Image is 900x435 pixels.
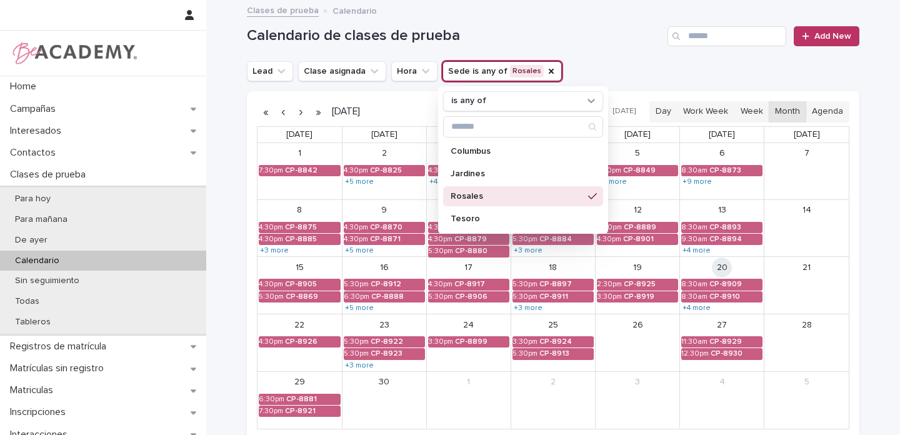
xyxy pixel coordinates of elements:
[5,103,66,115] p: Campañas
[247,27,662,45] h1: Calendario de clases de prueba
[451,214,583,223] p: Tesoro
[512,337,537,346] div: 3:30pm
[5,341,116,352] p: Registros de matrícula
[681,349,709,358] div: 12:30pm
[371,280,425,289] div: CP-8912
[597,292,622,301] div: 3:30pm
[289,257,309,277] a: September 15, 2025
[512,303,544,313] a: Show 3 more events
[259,223,283,232] div: 4:30pm
[344,177,375,187] a: Show 5 more events
[712,372,732,392] a: October 4, 2025
[344,361,375,371] a: Show 3 more events
[667,26,786,46] input: Search
[428,223,452,232] div: 4:30pm
[711,349,762,358] div: CP-8930
[539,349,594,358] div: CP-8913
[709,223,762,232] div: CP-8893
[680,199,764,257] td: September 13, 2025
[709,280,762,289] div: CP-8909
[5,256,69,266] p: Calendario
[344,235,368,244] div: 4:30pm
[5,81,46,92] p: Home
[5,362,114,374] p: Matrículas sin registro
[680,143,764,199] td: September 6, 2025
[455,247,509,256] div: CP-8880
[374,315,394,335] a: September 23, 2025
[681,166,707,175] div: 8:30am
[426,371,511,427] td: October 1, 2025
[712,201,732,221] a: September 13, 2025
[797,257,817,277] a: September 21, 2025
[596,314,680,372] td: September 26, 2025
[285,407,341,416] div: CP-8921
[428,247,453,256] div: 5:30pm
[597,166,621,175] div: 4:30pm
[511,257,595,314] td: September 18, 2025
[285,166,341,175] div: CP-8842
[794,26,859,46] a: Add New
[374,201,394,221] a: September 9, 2025
[5,235,57,246] p: De ayer
[814,32,851,41] span: Add New
[259,407,283,416] div: 7:30pm
[712,315,732,335] a: September 27, 2025
[680,314,764,372] td: September 27, 2025
[5,125,71,137] p: Interesados
[5,317,61,327] p: Tableros
[257,371,342,427] td: September 29, 2025
[680,257,764,314] td: September 20, 2025
[374,372,394,392] a: September 30, 2025
[284,127,315,142] a: Monday
[649,101,677,122] button: Day
[512,280,537,289] div: 5:30pm
[622,127,653,142] a: Friday
[596,143,680,199] td: September 5, 2025
[309,102,327,122] button: Next year
[624,292,678,301] div: CP-8919
[543,315,563,335] a: September 25, 2025
[286,395,341,404] div: CP-8881
[512,349,537,358] div: 5:30pm
[543,257,563,277] a: September 18, 2025
[5,194,61,204] p: Para hoy
[709,292,762,301] div: CP-8910
[371,337,425,346] div: CP-8922
[706,127,737,142] a: Saturday
[451,96,486,106] p: is any of
[426,143,511,199] td: September 3, 2025
[428,292,453,301] div: 5:30pm
[344,337,369,346] div: 5:30pm
[512,246,544,256] a: Show 3 more events
[764,257,849,314] td: September 21, 2025
[764,143,849,199] td: September 7, 2025
[426,257,511,314] td: September 17, 2025
[734,101,769,122] button: Week
[769,101,806,122] button: Month
[344,246,375,256] a: Show 5 more events
[627,201,647,221] a: September 12, 2025
[342,371,426,427] td: September 30, 2025
[455,337,509,346] div: CP-8899
[596,257,680,314] td: September 19, 2025
[344,292,369,301] div: 6:30pm
[623,235,678,244] div: CP-8901
[344,166,368,175] div: 4:30pm
[709,235,762,244] div: CP-8894
[806,101,849,122] button: Agenda
[709,166,762,175] div: CP-8873
[286,292,341,301] div: CP-8869
[259,235,283,244] div: 4:30pm
[455,292,509,301] div: CP-8906
[797,144,817,164] a: September 7, 2025
[797,372,817,392] a: October 5, 2025
[539,337,594,346] div: CP-8924
[257,199,342,257] td: September 8, 2025
[428,166,452,175] div: 4:30pm
[681,223,707,232] div: 8:30am
[539,292,594,301] div: CP-8911
[259,292,284,301] div: 5:30pm
[681,246,712,256] a: Show 4 more events
[597,223,622,232] div: 2:30pm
